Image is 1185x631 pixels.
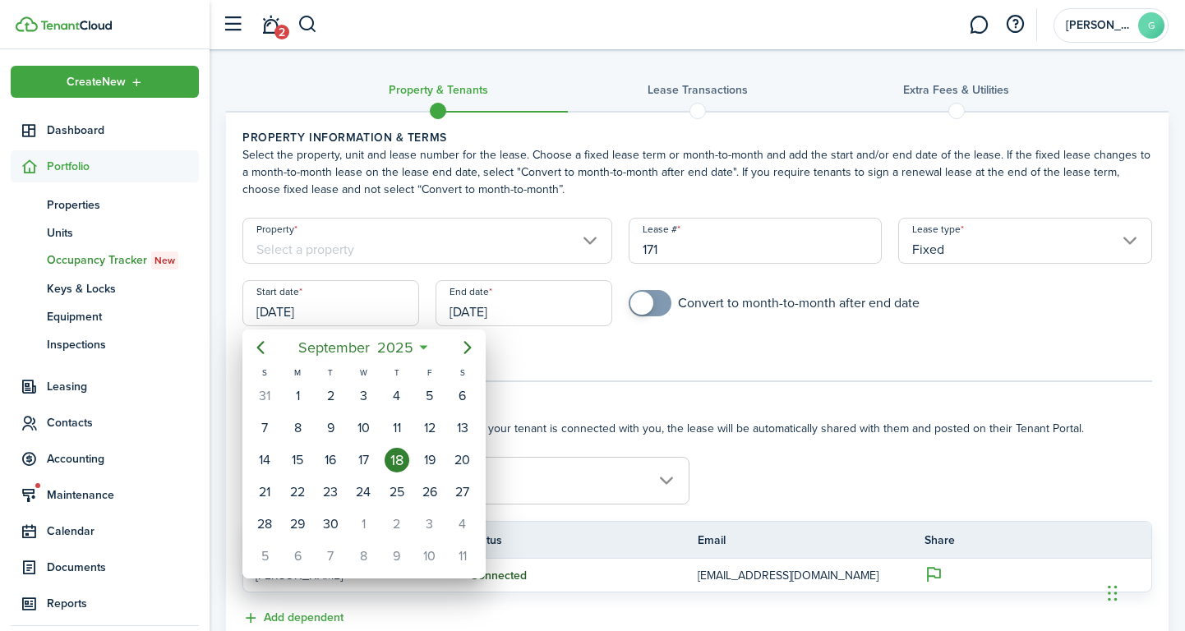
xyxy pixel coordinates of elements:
[314,366,347,380] div: T
[318,384,343,408] div: Tuesday, September 2, 2025
[318,512,343,537] div: Tuesday, September 30, 2025
[417,512,442,537] div: Friday, October 3, 2025
[351,384,376,408] div: Wednesday, September 3, 2025
[417,448,442,472] div: Friday, September 19, 2025
[450,544,475,569] div: Saturday, October 11, 2025
[450,480,475,504] div: Saturday, September 27, 2025
[417,480,442,504] div: Friday, September 26, 2025
[385,512,409,537] div: Thursday, October 2, 2025
[351,416,376,440] div: Wednesday, September 10, 2025
[417,384,442,408] div: Friday, September 5, 2025
[285,544,310,569] div: Monday, October 6, 2025
[351,480,376,504] div: Wednesday, September 24, 2025
[450,416,475,440] div: Saturday, September 13, 2025
[347,366,380,380] div: W
[450,512,475,537] div: Saturday, October 4, 2025
[318,480,343,504] div: Tuesday, September 23, 2025
[252,384,277,408] div: Sunday, August 31, 2025
[385,448,409,472] div: Today, Thursday, September 18, 2025
[417,416,442,440] div: Friday, September 12, 2025
[252,416,277,440] div: Sunday, September 7, 2025
[385,416,409,440] div: Thursday, September 11, 2025
[351,448,376,472] div: Wednesday, September 17, 2025
[248,366,281,380] div: S
[385,384,409,408] div: Thursday, September 4, 2025
[385,480,409,504] div: Thursday, September 25, 2025
[252,448,277,472] div: Sunday, September 14, 2025
[285,512,310,537] div: Monday, September 29, 2025
[285,384,310,408] div: Monday, September 1, 2025
[417,544,442,569] div: Friday, October 10, 2025
[285,416,310,440] div: Monday, September 8, 2025
[451,331,484,364] mbsc-button: Next page
[413,366,446,380] div: F
[281,366,314,380] div: M
[385,544,409,569] div: Thursday, October 9, 2025
[373,333,417,362] span: 2025
[252,480,277,504] div: Sunday, September 21, 2025
[294,333,373,362] span: September
[450,384,475,408] div: Saturday, September 6, 2025
[244,331,277,364] mbsc-button: Previous page
[288,333,423,362] mbsc-button: September2025
[318,416,343,440] div: Tuesday, September 9, 2025
[252,512,277,537] div: Sunday, September 28, 2025
[318,544,343,569] div: Tuesday, October 7, 2025
[318,448,343,472] div: Tuesday, September 16, 2025
[285,480,310,504] div: Monday, September 22, 2025
[446,366,479,380] div: S
[351,544,376,569] div: Wednesday, October 8, 2025
[450,448,475,472] div: Saturday, September 20, 2025
[285,448,310,472] div: Monday, September 15, 2025
[380,366,413,380] div: T
[351,512,376,537] div: Wednesday, October 1, 2025
[252,544,277,569] div: Sunday, October 5, 2025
